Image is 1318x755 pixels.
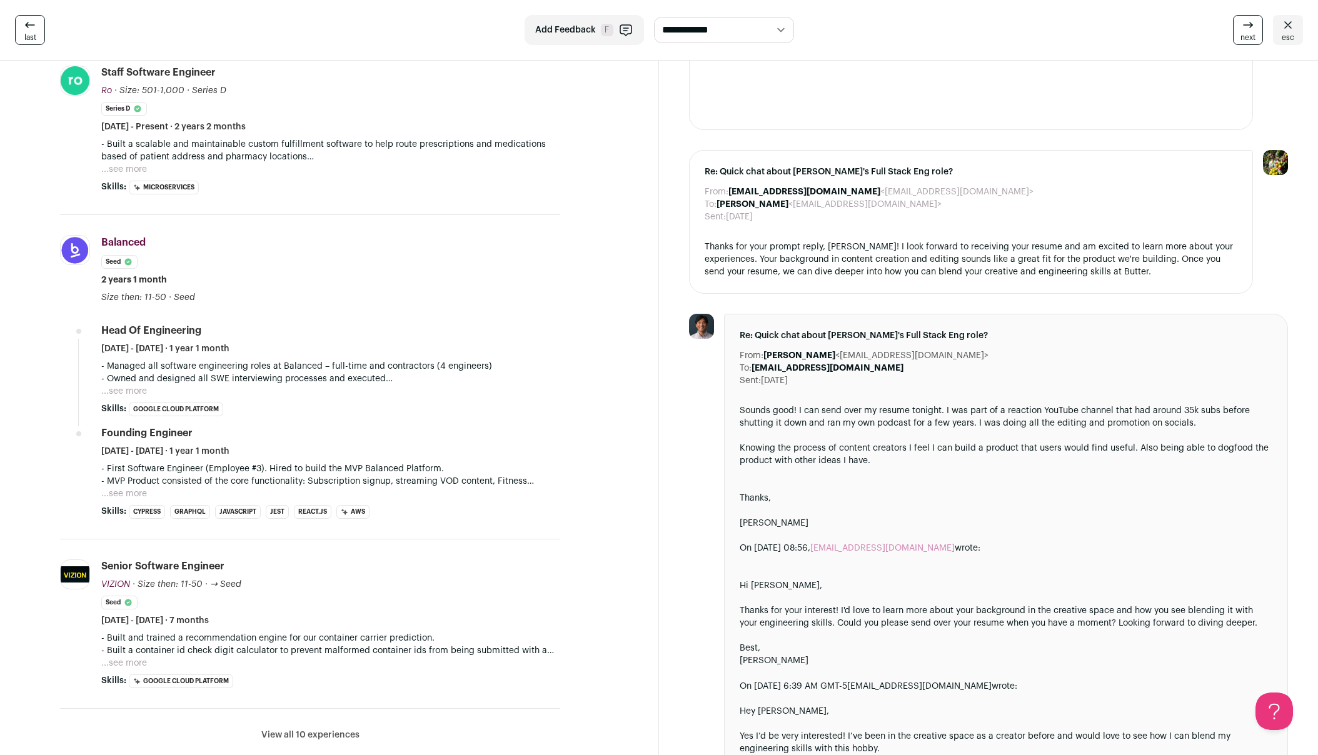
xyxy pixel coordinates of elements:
[101,644,560,657] p: - Built a container id check digit calculator to prevent malformed container ids from being submi...
[336,505,370,519] li: AWS
[705,241,1237,278] div: Thanks for your prompt reply, [PERSON_NAME]! I look forward to receiving your resume and am excit...
[101,163,147,176] button: ...see more
[101,293,166,302] span: Size then: 11-50
[294,505,331,519] li: React.js
[24,32,36,42] span: last
[210,580,241,589] span: → Seed
[101,614,209,627] span: [DATE] - [DATE] · 7 months
[763,351,835,360] b: [PERSON_NAME]
[726,211,753,223] dd: [DATE]
[101,445,229,457] span: [DATE] - [DATE] · 1 year 1 month
[114,86,184,95] span: · Size: 501-1,000
[101,632,560,644] p: - Built and trained a recommendation engine for our container carrier prediction.
[129,505,165,519] li: Cypress
[705,211,726,223] dt: Sent:
[101,487,147,500] button: ...see more
[740,604,1272,629] div: Thanks for your interest! I'd love to learn more about your background in the creative space and ...
[215,505,261,519] li: JavaScript
[740,374,761,387] dt: Sent:
[101,237,146,247] span: Balanced
[61,236,89,264] img: 0ace1a79954cc73298b08edcb9e1e7049d7cc5ac34313e5bbbd6e109dfda5d63.png
[101,121,246,133] span: [DATE] - Present · 2 years 2 months
[101,66,216,79] div: Staff Software Engineer
[1263,150,1288,175] img: 6689865-medium_jpg
[763,349,988,362] dd: <[EMAIL_ADDRESS][DOMAIN_NAME]>
[129,402,223,416] li: Google Cloud Platform
[187,84,189,97] span: ·
[101,462,560,475] p: - First Software Engineer (Employee #3). Hired to build the MVP Balanced Platform.
[129,674,233,688] li: Google Cloud Platform
[535,24,596,36] span: Add Feedback
[101,580,130,589] span: VIZION
[705,198,717,211] dt: To:
[61,566,89,582] img: 186cd8630e68a7d5a85e1c5f61c057e974a087db8706d1a94a3fd8800d39c5df.jpg
[101,102,147,116] li: Series D
[101,372,560,385] p: - Owned and designed all SWE interviewing processes and executed
[101,342,229,355] span: [DATE] - [DATE] · 1 year 1 month
[101,674,126,687] span: Skills:
[1233,15,1263,45] a: next
[1282,32,1294,42] span: esc
[740,579,1272,592] div: Hi [PERSON_NAME],
[740,667,740,667] img: Sent from Front
[101,255,138,269] li: Seed
[266,505,289,519] li: Jest
[174,293,195,302] span: Seed
[847,682,992,691] a: [EMAIL_ADDRESS][DOMAIN_NAME]
[525,15,644,45] button: Add Feedback F
[129,181,199,194] li: Microservices
[101,181,126,193] span: Skills:
[761,374,788,387] dd: [DATE]
[15,15,45,45] a: last
[101,657,147,669] button: ...see more
[101,360,560,372] p: - Managed all software engineering roles at Balanced – full-time and contractors (4 engineers)
[61,66,89,95] img: 1fa336d7f283b5bce5c96ead8e470569ee356597dc85c70570516481234fc570.png
[101,596,138,609] li: Seed
[740,654,1272,667] div: [PERSON_NAME]
[717,198,942,211] dd: <[EMAIL_ADDRESS][DOMAIN_NAME]>
[705,166,1237,178] span: Re: Quick chat about [PERSON_NAME]'s Full Stack Eng role?
[101,559,224,573] div: Senior Software Engineer
[170,505,210,519] li: GraphQL
[101,86,112,95] span: Ro
[740,642,1272,654] div: Best,
[169,291,171,304] span: ·
[101,475,560,487] p: - MVP Product consisted of the core functionality: Subscription signup, streaming VOD content, Fi...
[689,314,714,339] img: fa222d3f2e4d531eb300180b0508864689a9f49989d0978265e55b3cf4435c86.jpg
[1255,692,1293,730] iframe: Help Scout Beacon - Open
[101,138,560,163] p: - Built a scalable and maintainable custom fulfillment software to help route prescriptions and m...
[740,492,1272,504] div: Thanks,
[101,402,126,415] span: Skills:
[261,729,360,741] button: View all 10 experiences
[205,578,208,591] span: ·
[740,542,1272,567] blockquote: On [DATE] 08:56, wrote:
[810,544,955,552] a: [EMAIL_ADDRESS][DOMAIN_NAME]
[740,329,1272,342] span: Re: Quick chat about [PERSON_NAME]'s Full Stack Eng role?
[101,426,193,440] div: Founding Engineer
[740,349,763,362] dt: From:
[752,364,903,372] b: [EMAIL_ADDRESS][DOMAIN_NAME]
[601,24,613,36] span: F
[728,187,880,196] b: [EMAIL_ADDRESS][DOMAIN_NAME]
[717,200,788,209] b: [PERSON_NAME]
[101,505,126,517] span: Skills:
[705,186,728,198] dt: From:
[101,274,167,286] span: 2 years 1 month
[101,385,147,397] button: ...see more
[1240,32,1255,42] span: next
[740,517,1272,529] div: [PERSON_NAME]
[192,86,226,95] span: Series D
[101,324,201,337] div: Head of Engineering
[728,186,1034,198] dd: <[EMAIL_ADDRESS][DOMAIN_NAME]>
[740,362,752,374] dt: To:
[1273,15,1303,45] a: esc
[133,580,203,589] span: · Size then: 11-50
